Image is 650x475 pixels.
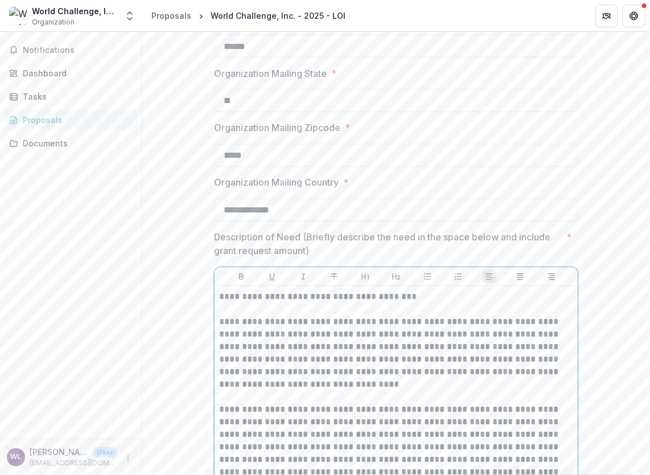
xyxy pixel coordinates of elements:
[623,5,645,27] button: Get Help
[151,10,191,22] div: Proposals
[147,7,196,24] a: Proposals
[32,5,117,17] div: World Challenge, Inc.
[23,67,128,79] div: Dashboard
[122,5,138,27] button: Open entity switcher
[214,67,327,80] p: Organization Mailing State
[359,270,372,284] button: Heading 1
[147,7,350,24] nav: breadcrumb
[265,270,279,284] button: Underline
[297,270,310,284] button: Italicize
[595,5,618,27] button: Partners
[214,121,340,135] p: Organization Mailing Zipcode
[121,451,135,464] button: More
[93,447,117,457] p: User
[5,64,137,83] a: Dashboard
[5,110,137,129] a: Proposals
[513,270,527,284] button: Align Center
[23,91,128,103] div: Tasks
[5,134,137,153] a: Documents
[10,453,22,461] div: Wayne Lilly
[545,270,558,284] button: Align Right
[23,114,128,126] div: Proposals
[451,270,465,284] button: Ordered List
[9,7,27,25] img: World Challenge, Inc.
[214,176,339,190] p: Organization Mailing Country
[421,270,434,284] button: Bullet List
[30,458,117,468] p: [EMAIL_ADDRESS][DOMAIN_NAME]
[23,46,133,55] span: Notifications
[214,231,562,258] p: Description of Need (Briefly describe the need in the space below and include grant request amount)
[389,270,403,284] button: Heading 2
[483,270,496,284] button: Align Left
[30,446,89,458] p: [PERSON_NAME]
[5,87,137,106] a: Tasks
[32,17,75,27] span: Organization
[23,137,128,149] div: Documents
[235,270,248,284] button: Bold
[327,270,341,284] button: Strike
[5,41,137,59] button: Notifications
[211,10,345,22] div: World Challenge, Inc. - 2025 - LOI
